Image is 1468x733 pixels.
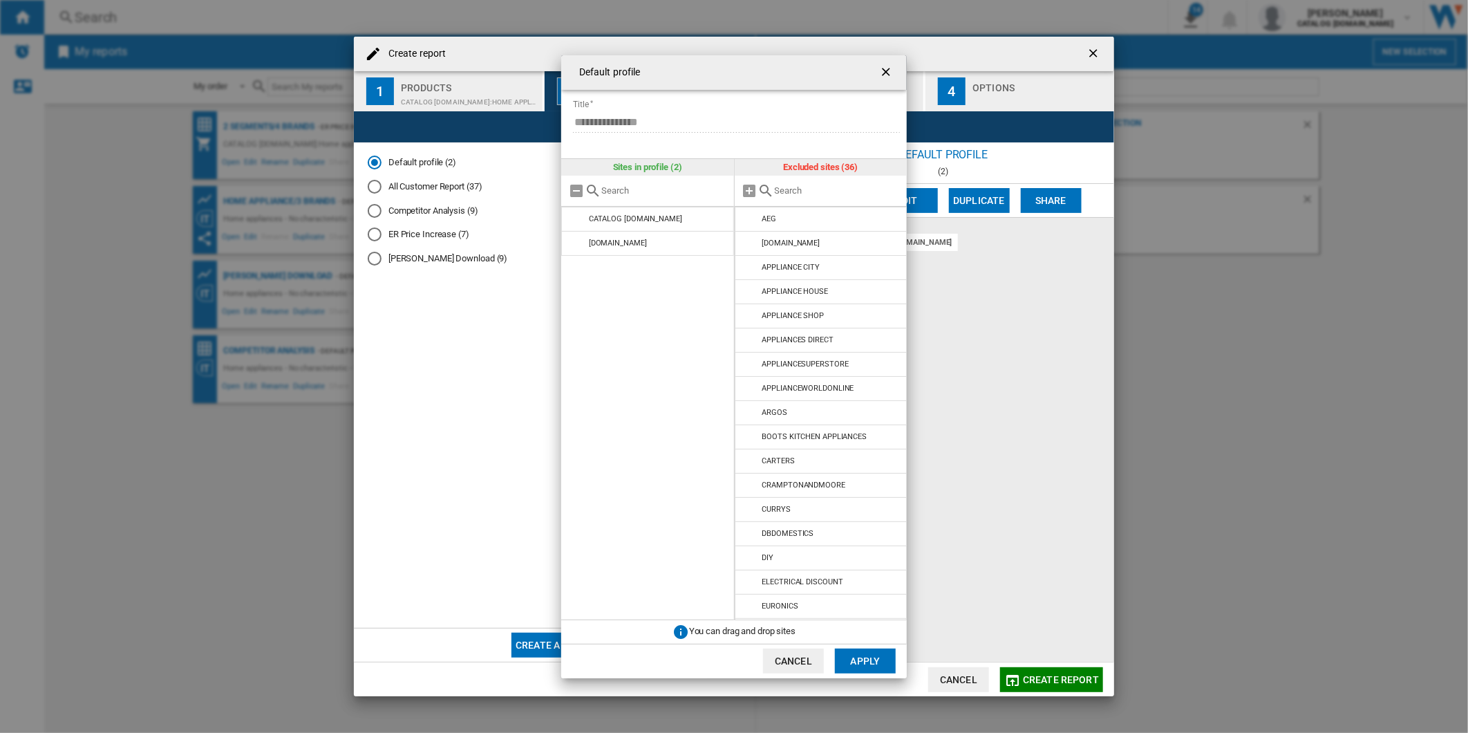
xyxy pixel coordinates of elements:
div: Excluded sites (36) [735,159,907,176]
div: Sites in profile (2) [561,159,734,176]
div: ELECTRICAL DISCOUNT [762,577,843,586]
h4: Default profile [572,66,641,80]
div: APPLIANCESUPERSTORE [762,360,848,369]
div: BOOTS KITCHEN APPLIANCES [762,432,867,441]
div: APPLIANCE SHOP [762,311,824,320]
md-icon: Add all [742,183,758,199]
div: CARTERS [762,456,794,465]
div: AEG [762,214,776,223]
div: APPLIANCES DIRECT [762,335,833,344]
input: Search [775,185,901,196]
div: EURONICS [762,602,798,611]
button: getI18NText('BUTTONS.CLOSE_DIALOG') [874,59,901,86]
input: Search [601,185,727,196]
div: APPLIANCEWORLDONLINE [762,384,854,393]
span: You can drag and drop sites [689,626,796,636]
div: CATALOG [DOMAIN_NAME] [589,214,682,223]
ng-md-icon: getI18NText('BUTTONS.CLOSE_DIALOG') [879,65,896,82]
div: CURRYS [762,505,790,514]
div: APPLIANCE CITY [762,263,820,272]
div: DIY [762,553,773,562]
md-icon: Remove all [568,183,585,199]
div: DBDOMESTICS [762,529,813,538]
div: APPLIANCE HOUSE [762,287,828,296]
button: Apply [835,649,896,674]
div: [DOMAIN_NAME] [762,239,820,248]
button: Cancel [763,649,824,674]
div: CRAMPTONANDMOORE [762,481,845,490]
div: ARGOS [762,408,787,417]
div: [DOMAIN_NAME] [589,239,647,248]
